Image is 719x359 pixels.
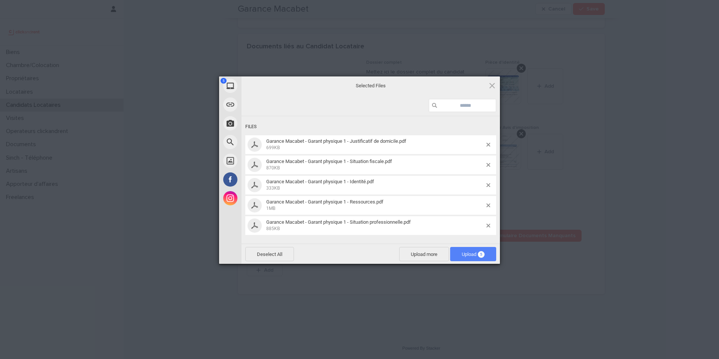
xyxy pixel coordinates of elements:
div: Unsplash [219,151,309,170]
div: Files [245,120,496,134]
span: Garance Macabet - Garant physique 1 - Situation professionnelle.pdf [266,219,411,225]
span: Upload [450,247,496,261]
span: 5 [221,78,227,84]
span: Garance Macabet - Garant physique 1 - Ressources.pdf [266,199,383,205]
div: Web Search [219,133,309,151]
span: Click here or hit ESC to close picker [488,81,496,90]
span: Upload [462,251,485,257]
span: 1MB [266,206,275,211]
span: Garance Macabet - Garant physique 1 - Justificatif de domicile.pdf [266,138,406,144]
span: 870KB [266,165,280,171]
span: Garance Macabet - Garant physique 1 - Situation fiscale.pdf [266,159,392,164]
span: 5 [478,251,485,258]
span: 333KB [266,185,280,191]
span: Upload more [399,247,449,261]
span: Garance Macabet - Garant physique 1 - Identité.pdf [266,179,374,184]
div: Link (URL) [219,95,309,114]
span: Garance Macabet - Garant physique 1 - Justificatif de domicile.pdf [264,138,486,151]
span: Garance Macabet - Garant physique 1 - Situation professionnelle.pdf [264,219,486,232]
div: Take Photo [219,114,309,133]
span: Garance Macabet - Garant physique 1 - Ressources.pdf [264,199,486,211]
span: Selected Files [296,82,446,89]
span: Garance Macabet - Garant physique 1 - Situation fiscale.pdf [264,159,486,171]
div: My Device [219,76,309,95]
span: Garance Macabet - Garant physique 1 - Identité.pdf [264,179,486,191]
div: Instagram [219,189,309,208]
div: Facebook [219,170,309,189]
span: Deselect All [245,247,294,261]
span: 699KB [266,145,280,150]
span: 885KB [266,226,280,231]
